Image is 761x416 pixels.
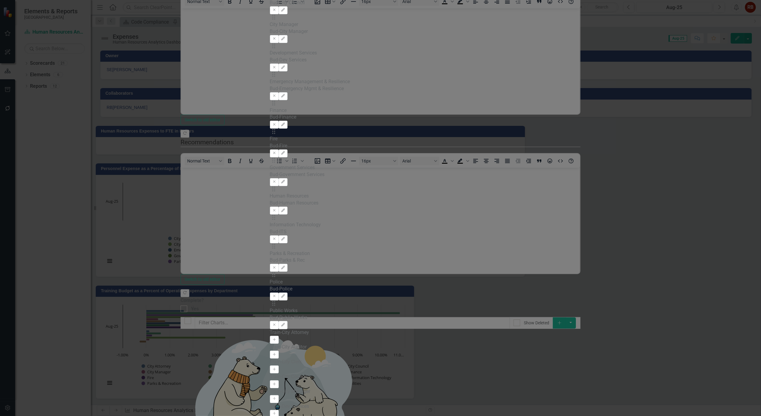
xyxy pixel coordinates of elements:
[270,221,491,228] div: Information Technology
[270,171,491,178] div: Bud-Government Services
[270,28,491,35] div: Bud-City Manager
[270,344,491,351] div: Train-City Auditor
[270,403,491,410] div: Train-Dev Services
[270,164,491,171] div: Government Services
[270,314,491,321] div: Bud-Public Works
[270,307,491,314] div: Public Works
[270,50,491,57] div: Development Services
[270,388,491,395] div: Train-City Manager
[270,257,491,264] div: Bud-Parks & Rec
[270,57,491,64] div: Bud-Dev Services
[270,193,491,200] div: Human Resources
[270,279,491,286] div: Police
[270,21,491,28] div: City Manager
[270,114,491,121] div: Bud-Finance
[270,250,491,257] div: Parks & Recreation
[270,200,491,207] div: Bud-Human Resources
[270,329,491,336] div: Train-City Attorney
[270,373,491,380] div: Train-City Council
[270,107,491,114] div: Finance
[270,78,491,85] div: Emergency Management & Resilience
[270,136,491,142] div: Fire
[270,228,491,235] div: Bud-ITS
[270,85,491,92] div: Bud-Emergency Mgmt & Resilience
[270,142,491,149] div: Bud-Fire
[270,359,491,365] div: Train-City Clerk
[270,286,491,293] div: Bud-Police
